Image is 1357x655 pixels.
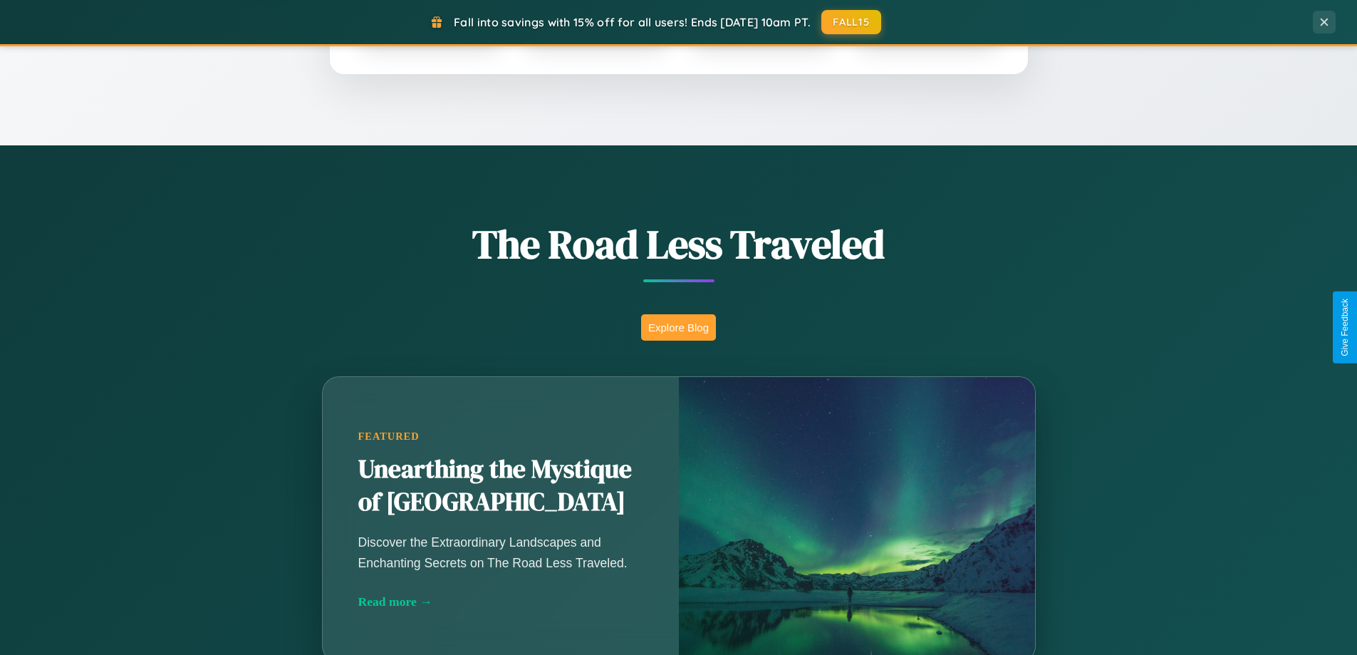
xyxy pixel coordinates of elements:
h2: Unearthing the Mystique of [GEOGRAPHIC_DATA] [358,453,643,519]
h1: The Road Less Traveled [251,217,1106,272]
div: Give Feedback [1340,299,1350,356]
p: Discover the Extraordinary Landscapes and Enchanting Secrets on The Road Less Traveled. [358,532,643,572]
button: Explore Blog [641,314,716,341]
div: Read more → [358,594,643,609]
button: FALL15 [821,10,881,34]
div: Featured [358,430,643,443]
span: Fall into savings with 15% off for all users! Ends [DATE] 10am PT. [454,15,811,29]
